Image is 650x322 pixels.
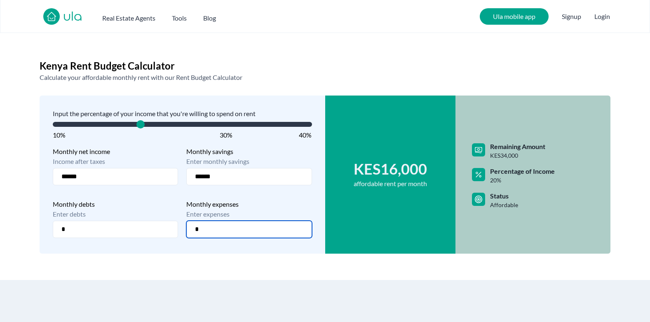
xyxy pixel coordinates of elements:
[102,13,155,23] h2: Real Estate Agents
[354,180,384,187] span: affordable
[102,10,232,23] nav: Main
[203,10,216,23] a: Blog
[53,199,178,209] span: Monthly debts
[490,152,545,160] span: KES 34,000
[102,10,155,23] button: Real Estate Agents
[40,72,610,82] h2: Calculate your affordable monthly rent with our Rent Budget Calculator
[594,12,610,21] button: Login
[53,156,178,166] span: Income after taxes
[490,166,555,176] span: Percentage of Income
[203,13,216,23] h2: Blog
[186,147,312,156] span: Monthly savings
[480,8,549,25] a: Ula mobile app
[299,130,312,138] span: 40%
[490,201,518,209] span: Affordable
[53,209,178,219] span: Enter debts
[136,120,145,128] span: Sales Price
[354,161,427,177] span: KES 16,000
[562,8,581,25] span: Signup
[220,130,232,138] span: 30%
[63,10,82,25] a: ula
[490,142,545,152] span: Remaining Amount
[40,59,610,72] h1: Kenya Rent Budget Calculator
[490,191,518,201] span: Status
[53,147,178,156] span: Monthly net income
[490,176,555,184] span: 20 %
[186,156,312,166] span: Enter monthly savings
[53,109,312,119] span: Input the percentage of your income that you're willing to spend on rent
[186,209,312,219] span: Enter expenses
[53,131,66,139] span: 10%
[172,13,187,23] h2: Tools
[186,199,312,209] span: Monthly expenses
[354,179,427,189] span: rent per month
[172,10,187,23] button: Tools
